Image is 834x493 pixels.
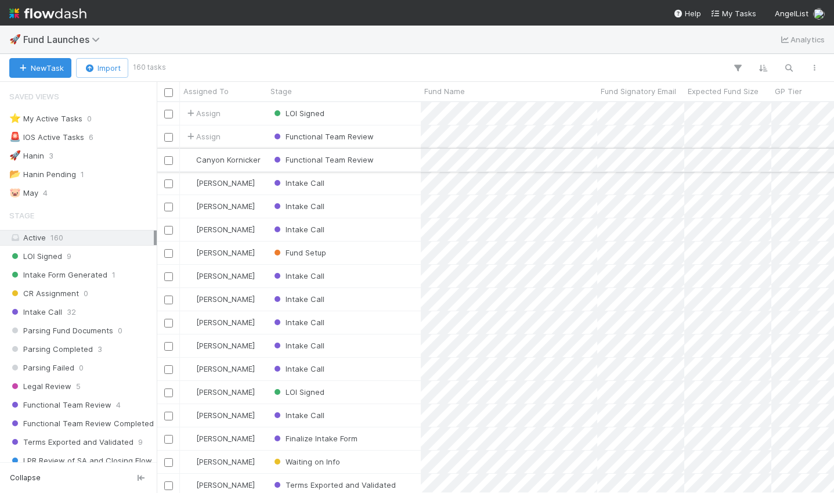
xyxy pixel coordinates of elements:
span: Intake Call [272,341,324,350]
span: 🐷 [9,188,21,197]
div: [PERSON_NAME] [185,177,255,189]
input: Toggle Row Selected [164,156,173,165]
span: Waiting on Info [272,457,340,466]
span: [PERSON_NAME] [196,341,255,350]
div: Intake Call [272,200,324,212]
span: Intake Call [272,364,324,373]
span: [PERSON_NAME] [196,411,255,420]
div: Intake Call [272,293,324,305]
span: [PERSON_NAME] [196,248,255,257]
span: 3 [98,342,102,357]
div: Help [673,8,701,19]
div: [PERSON_NAME] [185,270,255,282]
span: Functional Team Review [9,398,111,412]
span: Fund Signatory Email [601,85,676,97]
span: Intake Call [9,305,62,319]
span: Canyon Kornicker [196,155,261,164]
input: Toggle Row Selected [164,249,173,258]
div: Intake Call [272,363,324,375]
span: 🚀 [9,34,21,44]
span: Functional Team Review [272,155,374,164]
span: 0 [87,111,92,126]
input: Toggle Row Selected [164,342,173,351]
span: 5 [76,379,81,394]
img: avatar_768cd48b-9260-4103-b3ef-328172ae0546.png [185,457,194,466]
input: Toggle Row Selected [164,296,173,304]
span: [PERSON_NAME] [196,387,255,397]
div: Intake Call [272,340,324,351]
img: avatar_ac990a78-52d7-40f8-b1fe-cbbd1cda261e.png [185,318,194,327]
div: Fund Setup [272,247,326,258]
input: Toggle Row Selected [164,226,173,235]
span: Stage [9,204,34,227]
span: [PERSON_NAME] [196,457,255,466]
span: Fund Launches [23,34,106,45]
input: Toggle Row Selected [164,481,173,490]
span: Legal Review [9,379,71,394]
img: avatar_f32b584b-9fa7-42e4-bca2-ac5b6bf32423.png [185,411,194,420]
span: Intake Call [272,294,324,304]
span: 1 [81,167,84,182]
div: [PERSON_NAME] [185,363,255,375]
input: Toggle Row Selected [164,412,173,420]
input: Toggle Row Selected [164,203,173,211]
img: avatar_f2899df2-d2b9-483b-a052-ca3b1db2e5e2.png [185,178,194,188]
div: LOI Signed [272,386,324,398]
span: [PERSON_NAME] [196,434,255,443]
div: Terms Exported and Validated [272,479,396,491]
div: Intake Call [272,270,324,282]
div: [PERSON_NAME] [185,200,255,212]
span: GP Tier [775,85,802,97]
div: Intake Call [272,409,324,421]
input: Toggle Row Selected [164,458,173,467]
span: Intake Call [272,201,324,211]
div: [PERSON_NAME] [185,433,255,444]
span: [PERSON_NAME] [196,480,255,490]
span: [PERSON_NAME] [196,294,255,304]
span: Functional Team Review [272,132,374,141]
span: [PERSON_NAME] [196,271,255,280]
div: Finalize Intake Form [272,433,358,444]
div: Functional Team Review [272,131,374,142]
input: Toggle Row Selected [164,319,173,328]
span: Intake Call [272,225,324,234]
span: Terms Exported and Validated [272,480,396,490]
span: Intake Call [272,178,324,188]
span: LPR Review of SA and Closing Flow [9,454,152,468]
span: [PERSON_NAME] [196,364,255,373]
span: Intake Call [272,271,324,280]
div: May [9,186,38,200]
span: 4 [116,398,121,412]
img: avatar_56903d4e-183f-4548-9968-339ac63075ae.png [185,271,194,280]
button: Import [76,58,128,78]
span: Functional Team Review Completed [9,416,154,431]
a: My Tasks [710,8,756,19]
span: ⭐ [9,113,21,123]
span: 📂 [9,169,21,179]
span: Collapse [10,473,41,483]
img: avatar_04f2f553-352a-453f-b9fb-c6074dc60769.png [185,248,194,257]
div: [PERSON_NAME] [185,409,255,421]
input: Toggle Row Selected [164,110,173,118]
div: Intake Call [272,316,324,328]
div: [PERSON_NAME] [185,293,255,305]
div: Intake Call [272,177,324,189]
span: Finalize Intake Form [272,434,358,443]
div: [PERSON_NAME] [185,386,255,398]
span: Intake Call [272,411,324,420]
div: My Active Tasks [9,111,82,126]
img: avatar_ba22fd42-677f-4b89-aaa3-073be741e398.png [813,8,825,20]
div: [PERSON_NAME] [185,479,255,491]
img: avatar_60e5bba5-e4c9-4ca2-8b5c-d649d5645218.png [185,480,194,490]
span: 🚨 [9,132,21,142]
input: Toggle Row Selected [164,272,173,281]
span: 160 [50,233,63,242]
span: 1 [112,268,115,282]
span: Terms Exported and Validated [9,435,133,449]
div: Waiting on Info [272,456,340,467]
img: avatar_56903d4e-183f-4548-9968-339ac63075ae.png [185,364,194,373]
img: avatar_d1f4bd1b-0b26-4d9b-b8ad-69b413583d95.png [185,155,194,164]
span: CR Assignment [9,286,79,301]
span: Parsing Completed [9,342,93,357]
span: 0 [79,361,84,375]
